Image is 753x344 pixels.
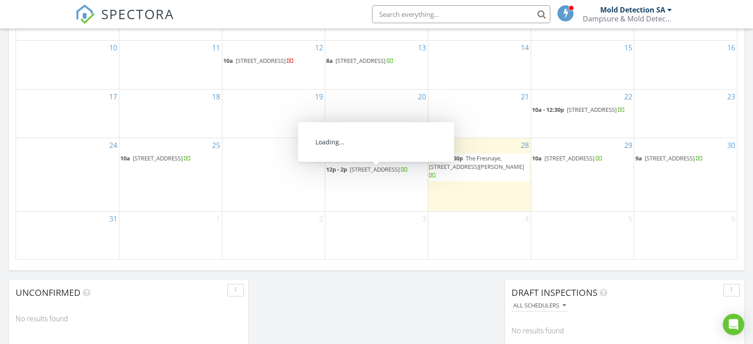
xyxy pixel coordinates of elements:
a: 9a [STREET_ADDRESS] [635,154,703,162]
span: [STREET_ADDRESS] [339,154,389,162]
a: Go to August 25, 2025 [210,138,222,152]
td: Go to August 27, 2025 [325,138,428,211]
td: Go to August 11, 2025 [119,41,222,89]
td: Go to September 2, 2025 [222,211,325,260]
a: Go to August 23, 2025 [725,90,737,104]
a: Go to August 11, 2025 [210,41,222,55]
a: 10a [STREET_ADDRESS] [120,153,221,164]
td: Go to August 18, 2025 [119,89,222,138]
a: 10a [STREET_ADDRESS] [223,56,324,66]
a: Go to August 10, 2025 [107,41,119,55]
span: Unconfirmed [16,287,81,299]
a: 10a - 12:30p [STREET_ADDRESS] [532,106,625,114]
td: Go to August 10, 2025 [16,41,119,89]
td: Go to August 23, 2025 [634,89,737,138]
td: Go to August 14, 2025 [428,41,531,89]
td: Go to August 22, 2025 [531,89,634,138]
td: Go to August 17, 2025 [16,89,119,138]
td: Go to September 5, 2025 [531,211,634,260]
span: The Fresnaye, [STREET_ADDRESS][PERSON_NAME] [429,154,524,171]
a: Go to September 3, 2025 [420,212,428,226]
div: No results found [505,319,744,343]
span: [STREET_ADDRESS] [336,57,385,65]
a: Go to August 27, 2025 [416,138,428,152]
a: Go to August 28, 2025 [519,138,531,152]
img: The Best Home Inspection Software - Spectora [75,4,95,24]
td: Go to August 20, 2025 [325,89,428,138]
a: 10a [STREET_ADDRESS] [326,154,397,162]
a: 8a [STREET_ADDRESS] [326,56,427,66]
span: [STREET_ADDRESS] [350,165,400,173]
a: 10a [STREET_ADDRESS] [532,154,603,162]
td: Go to August 15, 2025 [531,41,634,89]
td: Go to August 30, 2025 [634,138,737,211]
a: Go to September 2, 2025 [317,212,325,226]
td: Go to August 31, 2025 [16,211,119,260]
span: [STREET_ADDRESS] [133,154,183,162]
a: 8a [STREET_ADDRESS] [326,57,394,65]
a: Go to August 17, 2025 [107,90,119,104]
a: Go to September 1, 2025 [214,212,222,226]
td: Go to August 29, 2025 [531,138,634,211]
td: Go to August 12, 2025 [222,41,325,89]
div: Mold Detection SA [600,5,665,14]
a: Go to August 14, 2025 [519,41,531,55]
a: Go to August 21, 2025 [519,90,531,104]
a: 10a [STREET_ADDRESS] [223,57,294,65]
td: Go to September 1, 2025 [119,211,222,260]
td: Go to August 13, 2025 [325,41,428,89]
span: 12p - 2p [326,165,347,173]
td: Go to August 26, 2025 [222,138,325,211]
a: Go to August 12, 2025 [313,41,325,55]
a: Go to September 4, 2025 [523,212,531,226]
a: Go to August 22, 2025 [622,90,634,104]
div: All schedulers [513,303,566,309]
a: 12p - 2p [STREET_ADDRESS] [326,164,427,175]
td: Go to September 4, 2025 [428,211,531,260]
span: 8a [326,57,333,65]
td: Go to August 19, 2025 [222,89,325,138]
a: 1:30p - 4:30p The Fresnaye, [STREET_ADDRESS][PERSON_NAME] [429,154,524,179]
span: [STREET_ADDRESS] [544,154,594,162]
td: Go to August 16, 2025 [634,41,737,89]
a: Go to August 16, 2025 [725,41,737,55]
button: All schedulers [512,300,568,312]
span: SPECTORA [101,4,174,23]
td: Go to August 21, 2025 [428,89,531,138]
span: Draft Inspections [512,287,597,299]
a: Go to August 26, 2025 [313,138,325,152]
a: SPECTORA [75,12,174,31]
a: Go to August 31, 2025 [107,212,119,226]
td: Go to August 28, 2025 [428,138,531,211]
span: 10a [532,154,542,162]
a: Go to August 19, 2025 [313,90,325,104]
a: 10a [STREET_ADDRESS] [120,154,191,162]
td: Go to September 6, 2025 [634,211,737,260]
input: Search everything... [372,5,550,23]
a: 10a [STREET_ADDRESS] [532,153,633,164]
a: 10a [STREET_ADDRESS] [326,153,427,164]
div: Dampsure & Mold Detection SA [583,14,672,23]
a: Go to August 15, 2025 [622,41,634,55]
span: [STREET_ADDRESS] [236,57,286,65]
span: 9a [635,154,642,162]
div: Open Intercom Messenger [723,314,744,335]
a: 9a [STREET_ADDRESS] [635,153,736,164]
a: 12p - 2p [STREET_ADDRESS] [326,165,408,173]
a: Go to August 20, 2025 [416,90,428,104]
a: Go to August 18, 2025 [210,90,222,104]
a: Go to August 30, 2025 [725,138,737,152]
span: 10a [326,154,336,162]
div: No results found [9,307,248,331]
span: 10a - 12:30p [532,106,564,114]
a: Go to August 24, 2025 [107,138,119,152]
a: Go to September 5, 2025 [626,212,634,226]
td: Go to August 24, 2025 [16,138,119,211]
a: 10a - 12:30p [STREET_ADDRESS] [532,105,633,115]
span: [STREET_ADDRESS] [567,106,617,114]
td: Go to September 3, 2025 [325,211,428,260]
span: 10a [223,57,233,65]
a: Go to September 6, 2025 [729,212,737,226]
span: 10a [120,154,130,162]
td: Go to August 25, 2025 [119,138,222,211]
